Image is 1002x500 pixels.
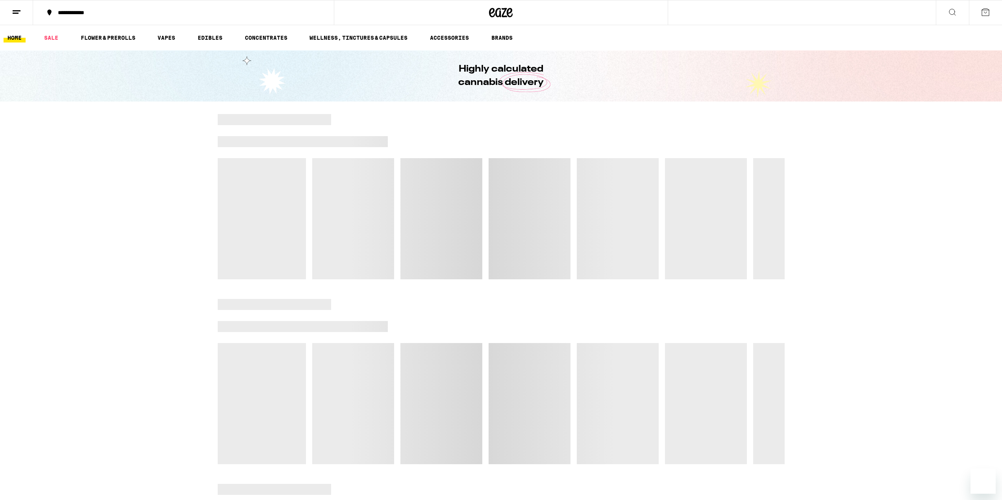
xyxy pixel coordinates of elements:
a: VAPES [154,33,179,42]
a: BRANDS [487,33,517,42]
a: CONCENTRATES [241,33,291,42]
a: SALE [40,33,62,42]
a: FLOWER & PREROLLS [77,33,139,42]
a: EDIBLES [194,33,226,42]
a: WELLNESS, TINCTURES & CAPSULES [306,33,411,42]
iframe: Button to launch messaging window [971,469,996,494]
a: HOME [4,33,26,42]
h1: Highly calculated cannabis delivery [436,63,566,89]
a: ACCESSORIES [426,33,473,42]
